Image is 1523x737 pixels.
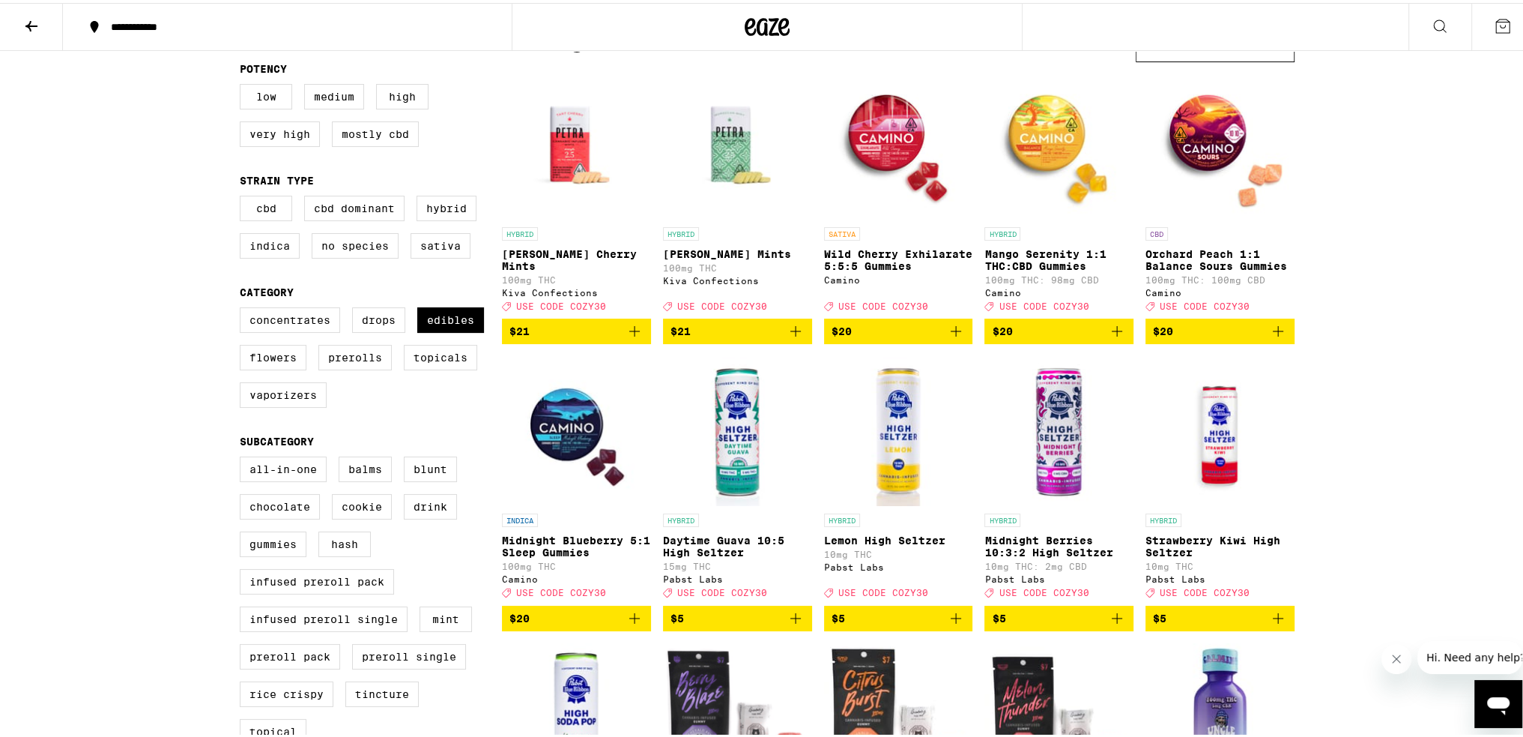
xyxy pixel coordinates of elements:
[240,679,333,704] label: Rice Crispy
[404,342,477,367] label: Topicals
[240,641,340,667] label: Preroll Pack
[1145,571,1295,581] div: Pabst Labs
[240,454,327,479] label: All-In-One
[417,304,484,330] label: Edibles
[663,532,812,556] p: Daytime Guava 10:5 High Seltzer
[502,272,651,282] p: 100mg THC
[502,571,651,581] div: Camino
[663,67,812,217] img: Kiva Confections - Petra Moroccan Mints
[240,604,408,629] label: Infused Preroll Single
[240,118,320,144] label: Very High
[502,603,651,628] button: Add to bag
[677,298,767,308] span: USE CODE COZY30
[502,224,538,238] p: HYBRID
[240,566,394,592] label: Infused Preroll Pack
[376,81,429,106] label: High
[984,67,1133,316] a: Open page for Mango Serenity 1:1 THC:CBD Gummies from Camino
[339,454,392,479] label: Balms
[984,272,1133,282] p: 100mg THC: 98mg CBD
[984,603,1133,628] button: Add to bag
[1145,67,1295,316] a: Open page for Orchard Peach 1:1 Balance Sours Gummies from Camino
[663,273,812,283] div: Kiva Confections
[509,322,530,334] span: $21
[502,353,651,602] a: Open page for Midnight Blueberry 5:1 Sleep Gummies from Camino
[502,532,651,556] p: Midnight Blueberry 5:1 Sleep Gummies
[240,342,306,367] label: Flowers
[824,224,860,238] p: SATIVA
[420,604,472,629] label: Mint
[1145,245,1295,269] p: Orchard Peach 1:1 Balance Sours Gummies
[1145,353,1295,503] img: Pabst Labs - Strawberry Kiwi High Seltzer
[240,172,314,184] legend: Strain Type
[663,353,812,503] img: Pabst Labs - Daytime Guava 10:5 High Seltzer
[1153,610,1166,622] span: $5
[509,610,530,622] span: $20
[502,245,651,269] p: [PERSON_NAME] Cherry Mints
[1145,67,1295,217] img: Camino - Orchard Peach 1:1 Balance Sours Gummies
[984,571,1133,581] div: Pabst Labs
[984,67,1133,217] img: Camino - Mango Serenity 1:1 THC:CBD Gummies
[663,571,812,581] div: Pabst Labs
[824,511,860,524] p: HYBRID
[663,603,812,628] button: Add to bag
[663,260,812,270] p: 100mg THC
[1145,353,1295,602] a: Open page for Strawberry Kiwi High Seltzer from Pabst Labs
[824,353,973,602] a: Open page for Lemon High Seltzer from Pabst Labs
[992,322,1012,334] span: $20
[1145,272,1295,282] p: 100mg THC: 100mg CBD
[332,491,392,517] label: Cookie
[832,322,852,334] span: $20
[240,433,314,445] legend: Subcategory
[824,559,973,569] div: Pabst Labs
[824,532,973,544] p: Lemon High Seltzer
[240,81,292,106] label: Low
[240,379,327,405] label: Vaporizers
[984,285,1133,295] div: Camino
[1160,586,1250,595] span: USE CODE COZY30
[999,586,1088,595] span: USE CODE COZY30
[663,224,699,238] p: HYBRID
[663,559,812,568] p: 15mg THC
[677,586,767,595] span: USE CODE COZY30
[832,610,845,622] span: $5
[663,511,699,524] p: HYBRID
[984,353,1133,503] img: Pabst Labs - Midnight Berries 10:3:2 High Seltzer
[417,193,476,218] label: Hybrid
[1145,532,1295,556] p: Strawberry Kiwi High Seltzer
[345,679,419,704] label: Tincture
[984,532,1133,556] p: Midnight Berries 10:3:2 High Seltzer
[502,559,651,568] p: 100mg THC
[411,230,470,256] label: Sativa
[332,118,419,144] label: Mostly CBD
[984,511,1020,524] p: HYBRID
[240,529,306,554] label: Gummies
[1145,603,1295,628] button: Add to bag
[404,491,457,517] label: Drink
[999,298,1088,308] span: USE CODE COZY30
[516,586,606,595] span: USE CODE COZY30
[1381,641,1411,671] iframe: Close message
[1417,638,1522,671] iframe: Message from company
[516,298,606,308] span: USE CODE COZY30
[824,272,973,282] div: Camino
[318,342,392,367] label: Prerolls
[663,67,812,316] a: Open page for Petra Moroccan Mints from Kiva Confections
[502,67,651,217] img: Kiva Confections - Petra Tart Cherry Mints
[318,529,371,554] label: Hash
[352,304,405,330] label: Drops
[824,67,973,217] img: Camino - Wild Cherry Exhilarate 5:5:5 Gummies
[1474,677,1522,725] iframe: Button to launch messaging window
[312,230,399,256] label: No Species
[1145,559,1295,568] p: 10mg THC
[404,454,457,479] label: Blunt
[9,10,108,22] span: Hi. Need any help?
[502,511,538,524] p: INDICA
[304,193,405,218] label: CBD Dominant
[824,547,973,556] p: 10mg THC
[838,586,928,595] span: USE CODE COZY30
[1145,316,1295,341] button: Add to bag
[502,67,651,316] a: Open page for Petra Tart Cherry Mints from Kiva Confections
[1145,511,1181,524] p: HYBRID
[1145,285,1295,295] div: Camino
[352,641,466,667] label: Preroll Single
